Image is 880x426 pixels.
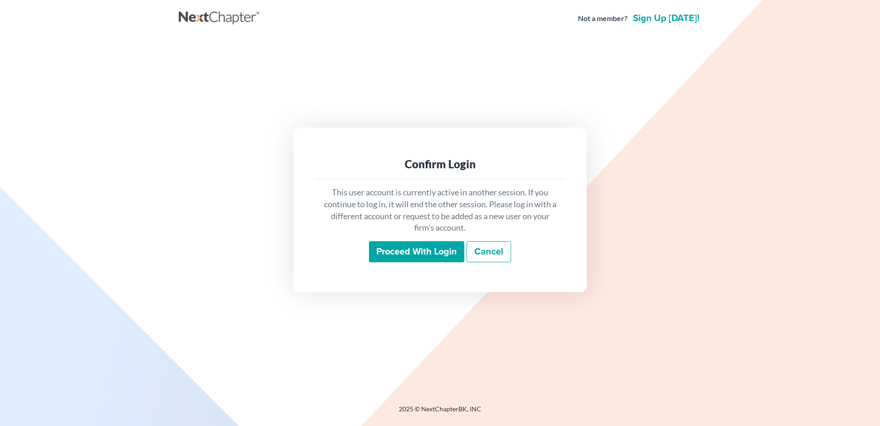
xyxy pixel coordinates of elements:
[323,157,557,172] div: Confirm Login
[323,187,557,234] p: This user account is currently active in another session. If you continue to log in, it will end ...
[578,13,627,24] strong: Not a member?
[179,404,701,421] div: 2025 © NextChapterBK, INC
[369,241,464,262] input: Proceed with login
[467,241,511,262] a: Cancel
[631,14,701,23] a: Sign up [DATE]!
